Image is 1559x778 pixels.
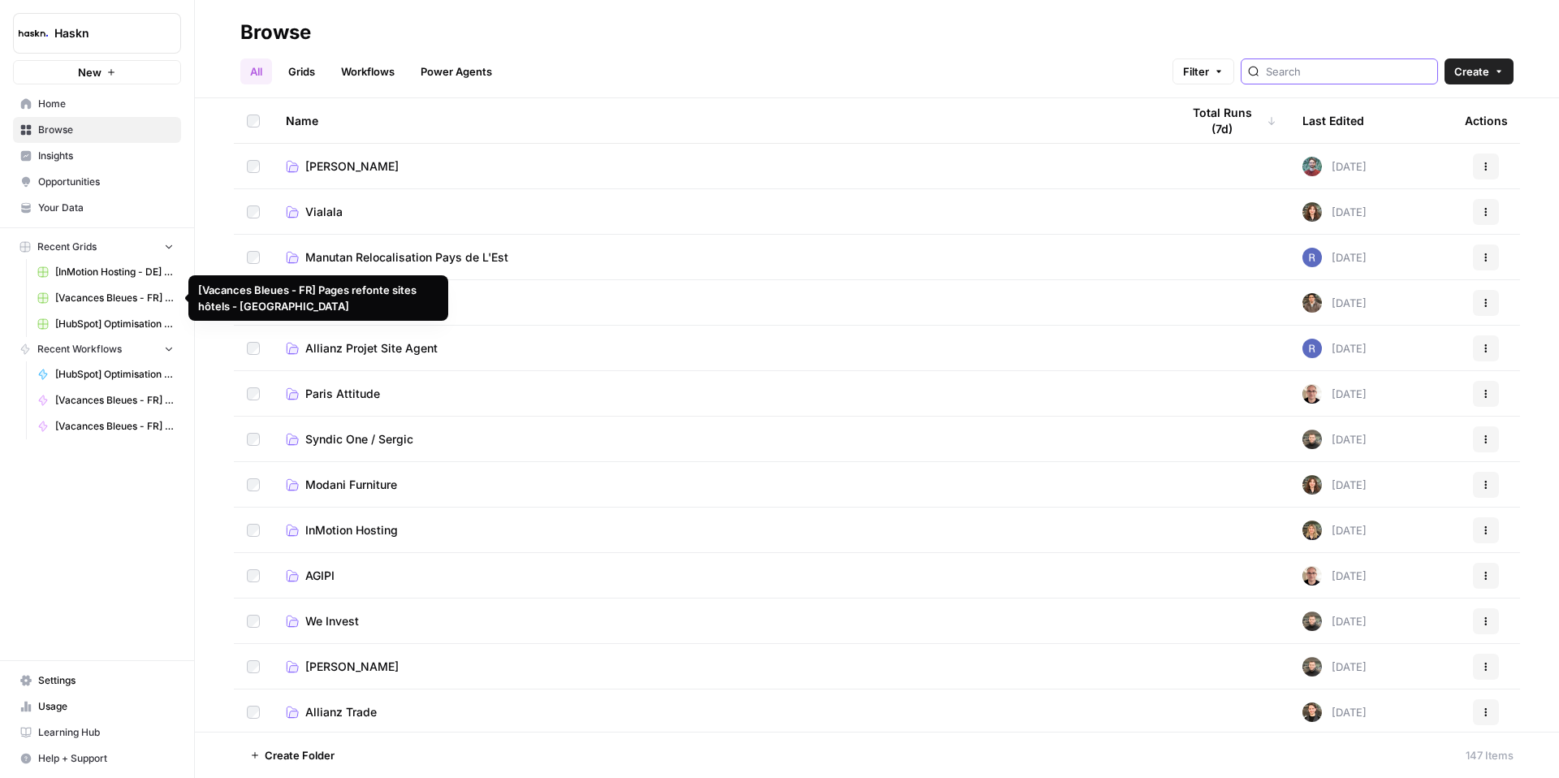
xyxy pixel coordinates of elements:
[411,58,502,84] a: Power Agents
[305,249,508,266] span: Manutan Relocalisation Pays de L'Est
[286,477,1155,493] a: Modani Furniture
[286,568,1155,584] a: AGIPI
[1302,339,1367,358] div: [DATE]
[1302,521,1322,540] img: ziyu4k121h9vid6fczkx3ylgkuqx
[1302,702,1367,722] div: [DATE]
[38,175,174,189] span: Opportunities
[305,568,335,584] span: AGIPI
[1302,475,1322,495] img: wbc4lf7e8no3nva14b2bd9f41fnh
[38,123,174,137] span: Browse
[1302,384,1367,404] div: [DATE]
[1181,98,1276,143] div: Total Runs (7d)
[1302,702,1322,722] img: uhgcgt6zpiex4psiaqgkk0ok3li6
[1302,293,1367,313] div: [DATE]
[1302,566,1322,586] img: 7vx8zh0uhckvat9sl0ytjj9ndhgk
[305,477,397,493] span: Modani Furniture
[305,386,380,402] span: Paris Attitude
[13,169,181,195] a: Opportunities
[1302,157,1322,176] img: kh2zl9bepegbkudgc8udwrcnxcy3
[286,431,1155,447] a: Syndic One / Sergic
[286,98,1155,143] div: Name
[305,522,398,538] span: InMotion Hosting
[305,431,413,447] span: Syndic One / Sergic
[286,659,1155,675] a: [PERSON_NAME]
[286,704,1155,720] a: Allianz Trade
[279,58,325,84] a: Grids
[13,668,181,694] a: Settings
[1302,430,1367,449] div: [DATE]
[305,340,438,357] span: Allianz Projet Site Agent
[55,393,174,408] span: [Vacances Bleues - FR] Pages refonte sites hôtels - [GEOGRAPHIC_DATA]
[1302,98,1364,143] div: Last Edited
[1302,339,1322,358] img: u6bh93quptsxrgw026dpd851kwjs
[13,195,181,221] a: Your Data
[240,742,344,768] button: Create Folder
[331,58,404,84] a: Workflows
[55,419,174,434] span: [Vacances Bleues - FR] Pages refonte sites hôtels - [GEOGRAPHIC_DATA]
[1302,612,1322,631] img: udf09rtbz9abwr5l4z19vkttxmie
[1302,521,1367,540] div: [DATE]
[13,91,181,117] a: Home
[38,725,174,740] span: Learning Hub
[1466,747,1514,763] div: 147 Items
[1172,58,1234,84] button: Filter
[1302,384,1322,404] img: 7vx8zh0uhckvat9sl0ytjj9ndhgk
[13,694,181,720] a: Usage
[38,201,174,215] span: Your Data
[1302,248,1322,267] img: u6bh93quptsxrgw026dpd851kwjs
[54,25,153,41] span: Haskn
[286,613,1155,629] a: We Invest
[37,240,97,254] span: Recent Grids
[30,311,181,337] a: [HubSpot] Optimisation - Articles de blog (V2) Grid
[38,149,174,163] span: Insights
[1302,657,1367,676] div: [DATE]
[13,13,181,54] button: Workspace: Haskn
[305,158,399,175] span: [PERSON_NAME]
[286,249,1155,266] a: Manutan Relocalisation Pays de L'Est
[1302,202,1367,222] div: [DATE]
[30,361,181,387] a: [HubSpot] Optimisation - Articles de blog (V2)
[1302,566,1367,586] div: [DATE]
[1266,63,1431,80] input: Search
[30,387,181,413] a: [Vacances Bleues - FR] Pages refonte sites hôtels - [GEOGRAPHIC_DATA]
[305,613,359,629] span: We Invest
[286,204,1155,220] a: Vialala
[30,285,181,311] a: [Vacances Bleues - FR] Pages refonte sites hôtels - [GEOGRAPHIC_DATA]
[13,337,181,361] button: Recent Workflows
[1302,475,1367,495] div: [DATE]
[1465,98,1508,143] div: Actions
[240,58,272,84] a: All
[1302,430,1322,449] img: udf09rtbz9abwr5l4z19vkttxmie
[286,522,1155,538] a: InMotion Hosting
[1302,202,1322,222] img: wbc4lf7e8no3nva14b2bd9f41fnh
[305,704,377,720] span: Allianz Trade
[1454,63,1489,80] span: Create
[55,291,174,305] span: [Vacances Bleues - FR] Pages refonte sites hôtels - [GEOGRAPHIC_DATA]
[1302,293,1322,313] img: dizo4u6k27cofk4obq9v5qvvdkyt
[13,720,181,746] a: Learning Hub
[1302,612,1367,631] div: [DATE]
[30,413,181,439] a: [Vacances Bleues - FR] Pages refonte sites hôtels - [GEOGRAPHIC_DATA]
[13,60,181,84] button: New
[13,117,181,143] a: Browse
[37,342,122,357] span: Recent Workflows
[1302,157,1367,176] div: [DATE]
[198,282,438,314] div: [Vacances Bleues - FR] Pages refonte sites hôtels - [GEOGRAPHIC_DATA]
[286,386,1155,402] a: Paris Attitude
[19,19,48,48] img: Haskn Logo
[55,317,174,331] span: [HubSpot] Optimisation - Articles de blog (V2) Grid
[55,265,174,279] span: [InMotion Hosting - DE] - article de blog 2000 mots
[30,259,181,285] a: [InMotion Hosting - DE] - article de blog 2000 mots
[38,699,174,714] span: Usage
[286,295,1155,311] a: Manutan Relocalisation
[240,19,311,45] div: Browse
[38,673,174,688] span: Settings
[38,97,174,111] span: Home
[55,367,174,382] span: [HubSpot] Optimisation - Articles de blog (V2)
[13,235,181,259] button: Recent Grids
[38,751,174,766] span: Help + Support
[286,158,1155,175] a: [PERSON_NAME]
[13,746,181,772] button: Help + Support
[1302,657,1322,676] img: udf09rtbz9abwr5l4z19vkttxmie
[78,64,101,80] span: New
